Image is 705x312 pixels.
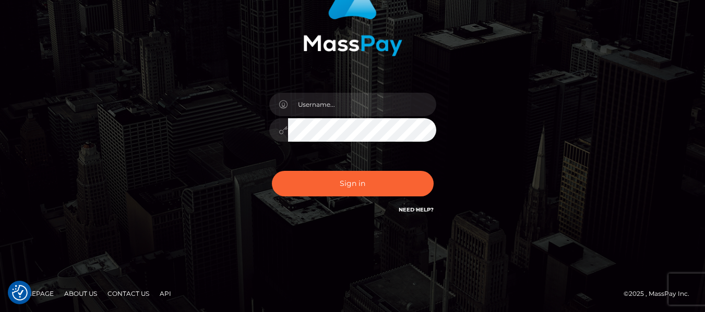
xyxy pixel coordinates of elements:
[12,285,28,301] img: Revisit consent button
[60,285,101,302] a: About Us
[399,206,434,213] a: Need Help?
[624,288,697,299] div: © 2025 , MassPay Inc.
[272,171,434,196] button: Sign in
[11,285,58,302] a: Homepage
[156,285,175,302] a: API
[288,93,436,116] input: Username...
[12,285,28,301] button: Consent Preferences
[103,285,153,302] a: Contact Us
